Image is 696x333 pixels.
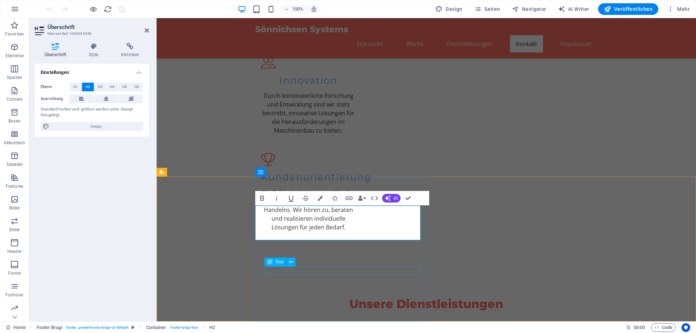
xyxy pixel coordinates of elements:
span: 00 00 [634,323,645,332]
button: HTML [368,191,381,205]
button: Colors [313,191,327,205]
label: Ebene [41,83,70,91]
button: Usercentrics [681,323,690,332]
label: Ausrichtung [41,95,70,103]
button: H5 [119,83,130,91]
span: . footer-bragi-box [169,323,198,332]
button: H2 [82,83,94,91]
p: Spalten [7,75,22,80]
p: Boxen [8,118,21,124]
span: H5 [122,83,127,91]
div: Design (Strg+Alt+Y) [432,3,465,15]
button: Italic (Ctrl+I) [270,191,283,205]
nav: breadcrumb [37,323,215,332]
button: Bold (Ctrl+B) [255,191,269,205]
h4: Verlinken [111,43,149,58]
i: Seite neu laden [104,5,112,13]
p: Formular [5,292,24,298]
button: Mehr [664,3,693,15]
span: Design [51,122,141,131]
button: Design [41,122,143,131]
span: H1 [73,83,78,91]
span: H6 [134,83,139,91]
i: Bei Größenänderung Zoomstufe automatisch an das gewählte Gerät anpassen. [311,6,317,12]
button: Data Bindings [357,191,367,205]
span: Klick zum Auswählen. Doppelklick zum Bearbeiten [37,323,62,332]
span: Mehr [667,5,690,13]
span: H3 [98,83,103,91]
button: Icons [328,191,341,205]
button: 100% [281,5,307,13]
h3: Element #ed-1006332348 [47,30,134,37]
i: Dieses Element ist ein anpassbares Preset [131,325,134,329]
button: Underline (Ctrl+U) [284,191,298,205]
button: Design [432,3,465,15]
button: H6 [131,83,143,91]
span: . footer .preset-footer-bragi-v3-default [65,323,129,332]
span: AI [394,196,398,200]
p: Content [7,96,22,102]
span: Design [435,5,463,13]
button: H3 [94,83,106,91]
p: Header [7,249,22,254]
h6: Session-Zeit [626,323,645,332]
p: Tabellen [6,162,23,167]
span: Navigator [512,5,546,13]
button: Veröffentlichen [598,3,658,15]
span: H4 [110,83,115,91]
p: Akkordeon [4,140,25,146]
p: Favoriten [5,31,24,37]
h4: Style [79,43,111,58]
span: AI Writer [558,5,589,13]
button: Navigator [509,3,549,15]
button: Link [342,191,356,205]
button: Code [651,323,676,332]
h4: Einstellungen [35,64,149,77]
span: : [639,325,640,330]
p: Bilder [9,205,20,211]
button: AI [382,194,401,203]
a: Klick, um Auswahl aufzuheben. Doppelklick öffnet Seitenverwaltung [6,323,26,332]
h6: 100% [292,5,303,13]
button: Klicke hier, um den Vorschau-Modus zu verlassen [89,5,98,13]
button: Confirm (Ctrl+⏎) [401,191,415,205]
span: Veröffentlichen [604,5,652,13]
button: H1 [70,83,82,91]
span: Code [654,323,672,332]
button: reload [103,5,112,13]
h4: Überschrift [35,43,79,58]
span: Seiten [474,5,500,13]
button: Seiten [471,3,503,15]
span: Text [275,260,283,264]
span: Klick zum Auswählen. Doppelklick zum Bearbeiten [209,323,215,332]
h2: Überschrift [47,24,149,30]
button: H4 [107,83,119,91]
button: Strikethrough [299,191,312,205]
span: H2 [86,83,90,91]
p: Slider [9,227,20,233]
div: Standard-Farben und -größen werden unter Design festgelegt. [41,107,143,118]
span: Klick zum Auswählen. Doppelklick zum Bearbeiten [146,323,166,332]
p: Elemente [5,53,24,59]
button: AI Writer [555,3,592,15]
p: Features [6,183,23,189]
p: Footer [8,270,21,276]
